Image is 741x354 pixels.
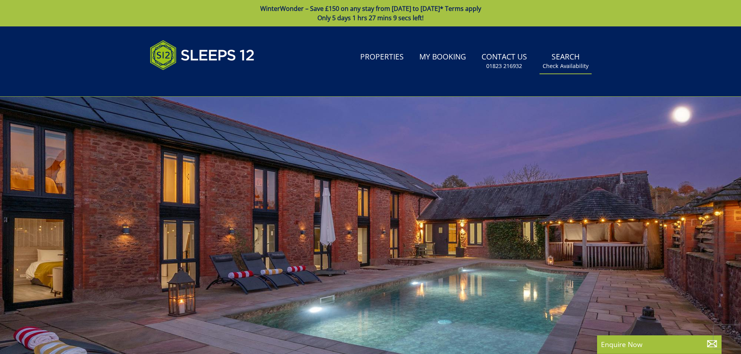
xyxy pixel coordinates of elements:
[486,62,522,70] small: 01823 216932
[357,49,407,66] a: Properties
[601,339,718,349] p: Enquire Now
[543,62,589,70] small: Check Availability
[540,49,592,74] a: SearchCheck Availability
[146,79,228,86] iframe: Customer reviews powered by Trustpilot
[416,49,469,66] a: My Booking
[317,14,424,22] span: Only 5 days 1 hrs 27 mins 9 secs left!
[478,49,530,74] a: Contact Us01823 216932
[150,36,255,75] img: Sleeps 12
